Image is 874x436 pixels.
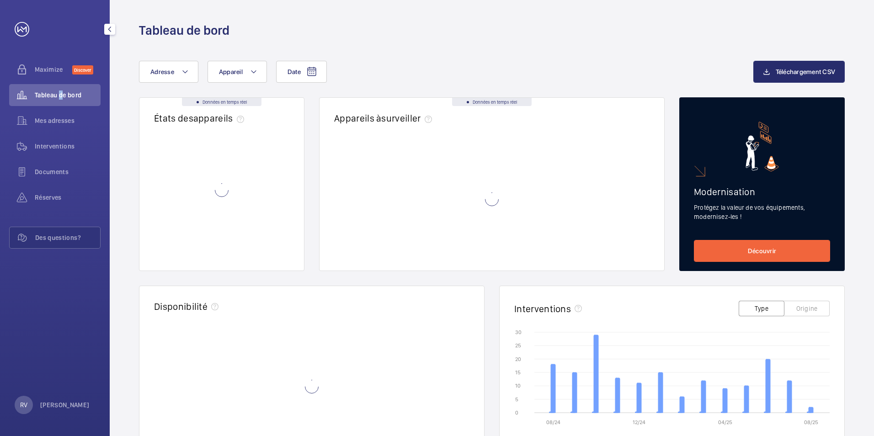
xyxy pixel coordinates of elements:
button: Type [739,301,784,316]
h2: Interventions [514,303,571,314]
button: Adresse [139,61,198,83]
span: Documents [35,167,101,176]
text: 08/25 [804,419,818,425]
h2: Modernisation [694,186,830,197]
text: 5 [515,396,518,403]
span: Des questions? [35,233,100,242]
text: 20 [515,356,521,362]
text: 25 [515,342,521,349]
span: Interventions [35,142,101,151]
span: Mes adresses [35,116,101,125]
p: [PERSON_NAME] [40,400,90,409]
span: Adresse [150,68,174,75]
button: Téléchargement CSV [753,61,845,83]
div: Données en temps réel [182,98,261,106]
span: Discover [72,65,93,74]
span: appareils [193,112,248,124]
p: RV [20,400,27,409]
div: Données en temps réel [452,98,532,106]
text: 30 [515,329,522,335]
span: Date [288,68,301,75]
span: Appareil [219,68,243,75]
button: Appareil [208,61,267,83]
button: Date [276,61,327,83]
text: 12/24 [633,419,645,425]
text: 08/24 [546,419,560,425]
h2: Appareils à [334,112,436,124]
p: Protégez la valeur de vos équipements, modernisez-les ! [694,203,830,221]
span: Réserves [35,193,101,202]
text: 0 [515,409,518,416]
span: surveiller [381,112,435,124]
h2: Disponibilité [154,301,208,312]
text: 04/25 [718,419,732,425]
h2: États des [154,112,248,124]
text: 15 [515,369,521,376]
span: Maximize [35,65,72,74]
button: Origine [784,301,830,316]
span: Téléchargement CSV [776,68,836,75]
span: Tableau de bord [35,90,101,100]
h1: Tableau de bord [139,22,229,39]
img: marketing-card.svg [746,122,779,171]
a: Découvrir [694,240,830,262]
text: 10 [515,383,521,389]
